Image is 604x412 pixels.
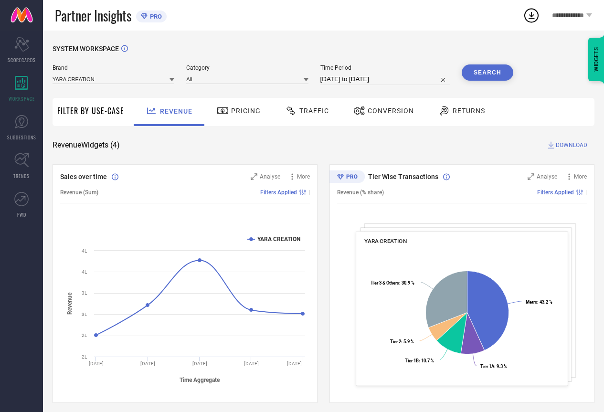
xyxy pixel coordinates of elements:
span: Partner Insights [55,6,131,25]
div: Open download list [523,7,540,24]
text: 3L [82,290,87,296]
span: | [308,189,310,196]
text: 4L [82,269,87,275]
tspan: Tier 2 [390,339,401,344]
span: Filters Applied [537,189,574,196]
text: [DATE] [140,361,155,366]
tspan: Time Aggregate [180,377,220,383]
span: FWD [17,211,26,218]
span: SYSTEM WORKSPACE [53,45,119,53]
text: [DATE] [244,361,259,366]
span: Traffic [299,107,329,115]
text: [DATE] [287,361,302,366]
tspan: Tier 1B [405,358,419,363]
button: Search [462,64,513,81]
text: 3L [82,312,87,317]
span: Revenue (Sum) [60,189,98,196]
span: | [585,189,587,196]
div: Premium [329,170,365,185]
span: Tier Wise Transactions [368,173,438,180]
text: [DATE] [192,361,207,366]
text: : 30.9 % [371,280,414,285]
tspan: Metro [526,299,537,305]
span: Category [186,64,308,71]
text: [DATE] [89,361,104,366]
tspan: Revenue [66,292,73,315]
text: 2L [82,354,87,359]
text: : 5.9 % [390,339,414,344]
span: More [574,173,587,180]
span: Filters Applied [260,189,297,196]
span: Filter By Use-Case [57,105,124,116]
text: 2L [82,333,87,338]
tspan: Tier 1A [480,364,495,369]
text: : 10.7 % [405,358,434,363]
text: YARA CREATION [257,236,300,243]
span: Time Period [320,64,450,71]
svg: Zoom [251,173,257,180]
span: Sales over time [60,173,107,180]
input: Select time period [320,74,450,85]
span: Analyse [537,173,557,180]
svg: Zoom [528,173,534,180]
tspan: Tier 3 & Others [371,280,399,285]
span: Returns [453,107,485,115]
span: TRENDS [13,172,30,180]
span: Analyse [260,173,280,180]
span: Revenue Widgets ( 4 ) [53,140,120,150]
text: : 9.3 % [480,364,507,369]
span: DOWNLOAD [556,140,587,150]
span: SUGGESTIONS [7,134,36,141]
span: Revenue (% share) [337,189,384,196]
span: Brand [53,64,174,71]
text: 4L [82,248,87,254]
span: PRO [148,13,162,20]
span: YARA CREATION [364,238,407,244]
span: Conversion [368,107,414,115]
span: SCORECARDS [8,56,36,63]
span: WORKSPACE [9,95,35,102]
span: Revenue [160,107,192,115]
span: Pricing [231,107,261,115]
text: : 43.2 % [526,299,552,305]
span: More [297,173,310,180]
